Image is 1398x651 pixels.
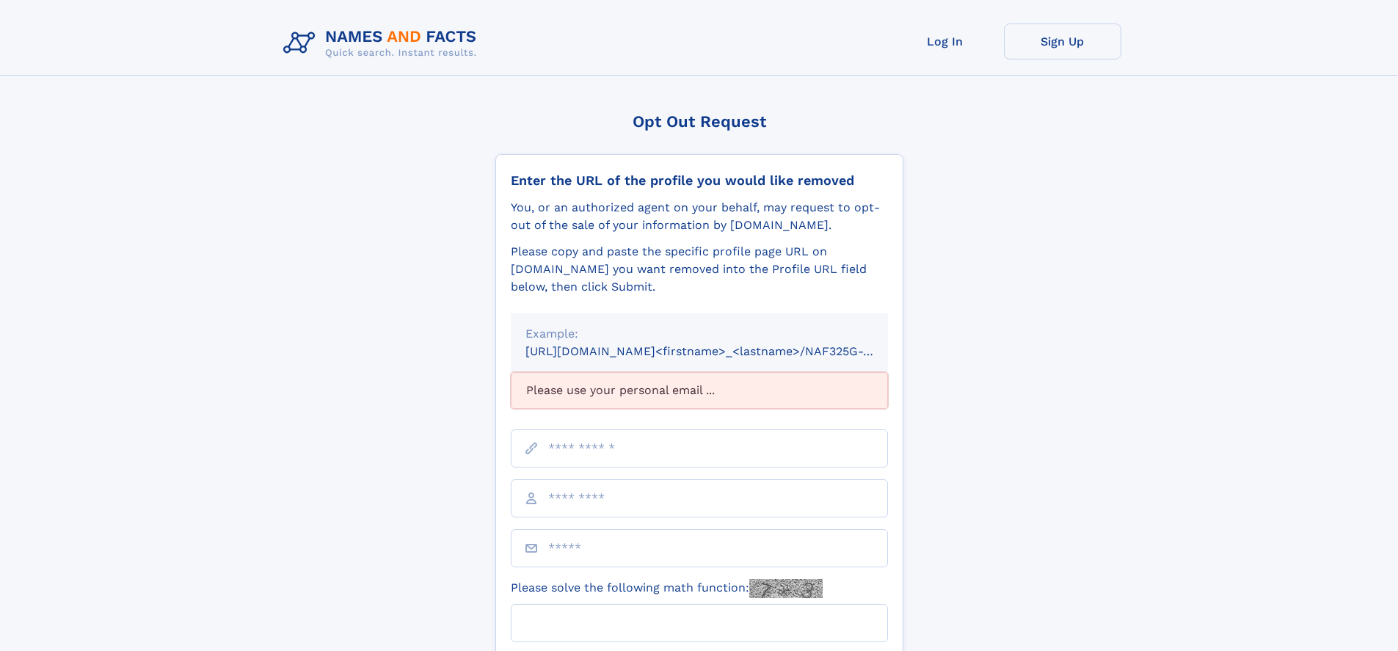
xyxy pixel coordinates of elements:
div: Opt Out Request [495,112,903,131]
div: Please use your personal email ... [511,372,888,409]
img: Logo Names and Facts [277,23,489,63]
div: Enter the URL of the profile you would like removed [511,172,888,189]
a: Sign Up [1004,23,1121,59]
div: Example: [525,325,873,343]
a: Log In [887,23,1004,59]
div: You, or an authorized agent on your behalf, may request to opt-out of the sale of your informatio... [511,199,888,234]
div: Please copy and paste the specific profile page URL on [DOMAIN_NAME] you want removed into the Pr... [511,243,888,296]
small: [URL][DOMAIN_NAME]<firstname>_<lastname>/NAF325G-xxxxxxxx [525,344,916,358]
label: Please solve the following math function: [511,579,823,598]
